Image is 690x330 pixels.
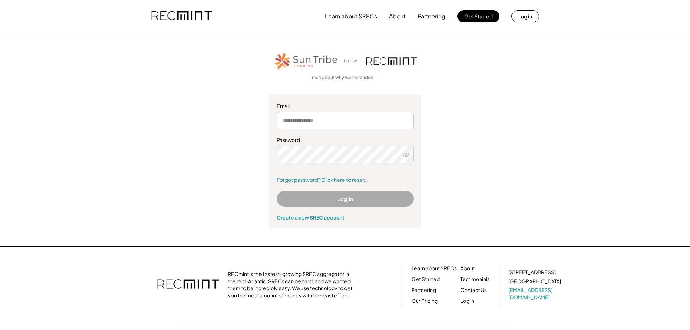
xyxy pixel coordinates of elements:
a: Forgot password? Click here to reset. [277,176,414,184]
a: About [460,265,475,272]
a: Our Pricing [411,297,438,305]
a: [EMAIL_ADDRESS][DOMAIN_NAME] [508,287,563,301]
div: Email [277,103,414,110]
button: Log in [511,10,539,22]
a: Testimonials [460,276,490,283]
img: recmint-logotype%403x.png [366,57,417,65]
div: [GEOGRAPHIC_DATA] [508,278,561,285]
div: Password [277,137,414,144]
img: STT_Horizontal_Logo%2B-%2BColor.png [273,51,339,71]
div: Create a new SREC account [277,214,414,221]
div: [STREET_ADDRESS] [508,269,556,276]
button: Partnering [418,9,446,24]
div: RECmint is the fastest-growing SREC aggregator in the mid-Atlantic. SRECs can be hard, and we wan... [228,271,356,299]
img: recmint-logotype%403x.png [157,272,219,297]
a: Log in [460,297,474,305]
a: Learn about SRECs [411,265,457,272]
button: Get Started [457,10,499,22]
a: read about why we rebranded → [312,75,379,81]
div: is now [342,58,363,64]
a: Get Started [411,276,440,283]
button: About [389,9,406,24]
a: Contact Us [460,287,487,294]
button: Log In [277,191,414,207]
img: recmint-logotype%403x.png [151,4,212,29]
a: Partnering [411,287,436,294]
button: Learn about SRECs [325,9,377,24]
